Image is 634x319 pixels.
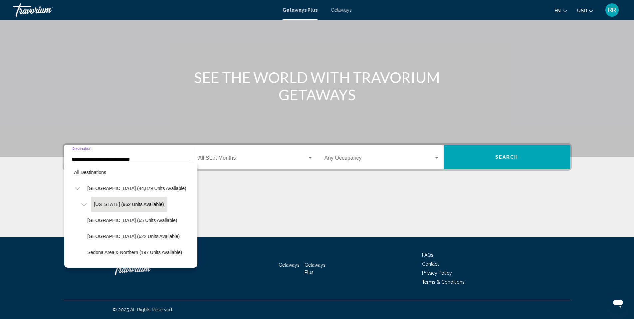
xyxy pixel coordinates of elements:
[71,182,84,195] button: Toggle United States (44,879 units available)
[88,186,186,191] span: [GEOGRAPHIC_DATA] (44,879 units available)
[422,252,433,258] a: FAQs
[422,279,465,285] a: Terms & Conditions
[607,292,629,314] iframe: Button to launch messaging window
[84,213,181,228] button: [GEOGRAPHIC_DATA] (65 units available)
[112,259,179,279] a: Travorium
[444,145,570,169] button: Search
[84,229,183,244] button: [GEOGRAPHIC_DATA] (622 units available)
[71,165,191,180] button: All destinations
[331,7,352,13] a: Getaways
[305,262,325,275] a: Getaways Plus
[422,261,439,267] a: Contact
[78,198,91,211] button: Toggle Arizona (962 units available)
[283,7,317,13] a: Getaways Plus
[603,3,621,17] button: User Menu
[88,218,177,223] span: [GEOGRAPHIC_DATA] (65 units available)
[495,155,519,160] span: Search
[422,270,452,276] a: Privacy Policy
[577,6,593,15] button: Change currency
[279,262,300,268] a: Getaways
[112,307,173,312] span: © 2025 All Rights Reserved.
[74,170,106,175] span: All destinations
[88,234,180,239] span: [GEOGRAPHIC_DATA] (622 units available)
[608,7,616,13] span: RR
[554,6,567,15] button: Change language
[192,69,442,103] h1: SEE THE WORLD WITH TRAVORIUM GETAWAYS
[577,8,587,13] span: USD
[13,3,276,17] a: Travorium
[88,250,182,255] span: Sedona Area & Northern (197 units available)
[84,181,190,196] button: [GEOGRAPHIC_DATA] (44,879 units available)
[84,245,186,260] button: Sedona Area & Northern (197 units available)
[554,8,561,13] span: en
[84,261,183,276] button: Tucson Area & Southern (78 units available)
[64,145,570,169] div: Search widget
[94,202,164,207] span: [US_STATE] (962 units available)
[91,197,167,212] button: [US_STATE] (962 units available)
